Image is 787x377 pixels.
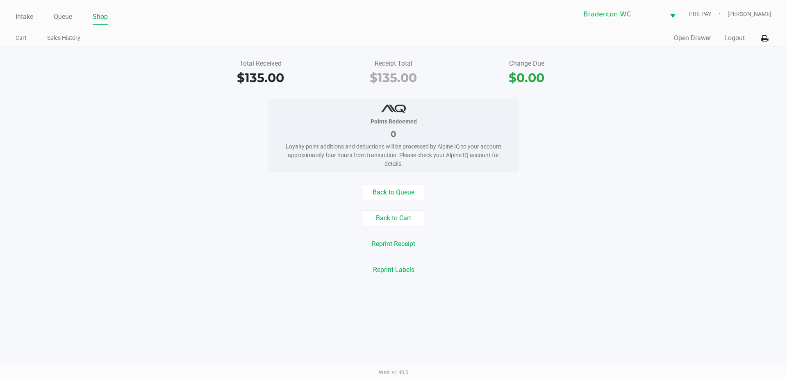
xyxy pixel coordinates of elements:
button: Logout [724,33,745,43]
button: Back to Queue [363,185,424,200]
div: 0 [281,128,506,140]
span: [PERSON_NAME] [728,10,771,18]
button: Reprint Labels [368,262,420,278]
button: Back to Cart [363,210,424,226]
a: Sales History [47,33,80,43]
div: Points Redeemed [281,117,506,126]
div: Receipt Total [333,59,454,69]
span: Bradenton WC [584,9,660,19]
div: Total Received [200,59,321,69]
button: Reprint Receipt [366,236,421,252]
span: Web: v1.40.0 [379,369,408,375]
span: PRE-PAY [689,10,728,18]
div: $135.00 [333,69,454,87]
a: Intake [16,11,33,23]
div: $0.00 [466,69,587,87]
a: Queue [54,11,72,23]
button: Open Drawer [674,33,711,43]
div: $135.00 [200,69,321,87]
a: Cart [16,33,27,43]
button: Select [665,5,680,24]
div: Loyalty point additions and deductions will be processed by Alpine IQ to your account approximate... [281,142,506,168]
a: Shop [93,11,108,23]
div: Change Due [466,59,587,69]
